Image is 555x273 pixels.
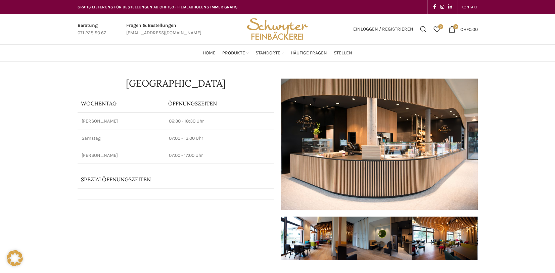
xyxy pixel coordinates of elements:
[412,217,477,260] img: 006-e1571983941404
[430,22,444,36] a: 0
[169,135,270,142] p: 07:00 - 13:00 Uhr
[78,5,238,9] span: GRATIS LIEFERUNG FÜR BESTELLUNGEN AB CHF 150 - FILIALABHOLUNG IMMER GRATIS
[169,118,270,125] p: 06:30 - 18:30 Uhr
[431,2,438,12] a: Facebook social link
[461,0,478,14] a: KONTAKT
[430,22,444,36] div: Meine Wunschliste
[78,22,106,37] a: Infobox link
[126,22,201,37] a: Infobox link
[461,5,478,9] span: KONTAKT
[458,0,481,14] div: Secondary navigation
[222,50,245,56] span: Produkte
[256,50,280,56] span: Standorte
[82,118,161,125] p: [PERSON_NAME]
[168,100,271,107] p: ÖFFNUNGSZEITEN
[256,46,284,60] a: Standorte
[203,46,216,60] a: Home
[460,26,469,32] span: CHF
[291,46,327,60] a: Häufige Fragen
[81,100,161,107] p: Wochentag
[334,50,352,56] span: Stellen
[350,22,417,36] a: Einloggen / Registrieren
[82,135,161,142] p: Samstag
[446,2,454,12] a: Linkedin social link
[438,24,443,29] span: 0
[244,14,310,44] img: Bäckerei Schwyter
[81,176,252,183] p: Spezialöffnungszeiten
[477,217,543,260] img: 016-e1571924866289
[244,26,310,32] a: Site logo
[169,152,270,159] p: 07:00 - 17:00 Uhr
[417,22,430,36] a: Suchen
[334,46,352,60] a: Stellen
[453,24,458,29] span: 0
[82,152,161,159] p: [PERSON_NAME]
[438,2,446,12] a: Instagram social link
[346,217,412,260] img: 002-1-e1571984059720
[281,217,346,260] img: 003-e1571984124433
[353,27,413,32] span: Einloggen / Registrieren
[445,22,481,36] a: 0 CHF0.00
[74,46,481,60] div: Main navigation
[460,26,478,32] bdi: 0.00
[78,79,274,88] h1: [GEOGRAPHIC_DATA]
[291,50,327,56] span: Häufige Fragen
[203,50,216,56] span: Home
[222,46,249,60] a: Produkte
